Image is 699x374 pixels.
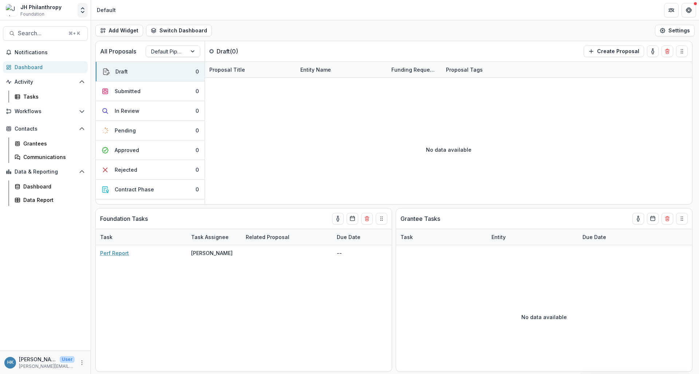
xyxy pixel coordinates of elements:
[487,233,510,241] div: Entity
[146,25,212,36] button: Switch Dashboard
[3,26,88,41] button: Search...
[23,183,82,190] div: Dashboard
[96,229,187,245] div: Task
[647,213,659,224] button: Calendar
[19,355,57,363] p: [PERSON_NAME]
[332,245,387,261] div: --
[196,186,199,193] div: 0
[96,81,205,101] button: Submitted0
[205,66,249,73] div: Proposal Title
[100,47,136,56] p: All Proposals
[115,68,128,75] div: Draft
[23,153,82,161] div: Communications
[96,140,205,160] button: Approved0
[15,126,76,132] span: Contacts
[682,3,696,17] button: Get Help
[332,213,344,224] button: toggle-assigned-to-me
[6,4,17,16] img: JH Philanthropy
[241,229,332,245] div: Related Proposal
[18,30,64,37] span: Search...
[187,233,233,241] div: Task Assignee
[7,360,13,365] div: Hannah Kaplan
[78,3,88,17] button: Open entity switcher
[205,62,296,77] div: Proposal Title
[67,29,82,37] div: ⌘ + K
[196,107,199,115] div: 0
[115,107,139,115] div: In Review
[115,166,137,174] div: Rejected
[332,229,387,245] div: Due Date
[387,62,442,77] div: Funding Requested
[376,213,387,224] button: Drag
[3,61,88,73] a: Dashboard
[521,313,567,321] p: No data available
[442,62,533,77] div: Proposal Tags
[396,229,487,245] div: Task
[655,25,695,36] button: Settings
[96,233,117,241] div: Task
[662,45,673,57] button: Delete card
[20,3,62,11] div: JH Philanthropy
[115,87,141,95] div: Submitted
[15,108,76,115] span: Workflows
[217,47,271,56] p: Draft ( 0 )
[3,123,88,135] button: Open Contacts
[584,45,644,57] button: Create Proposal
[78,358,86,367] button: More
[396,233,417,241] div: Task
[3,106,88,117] button: Open Workflows
[12,151,88,163] a: Communications
[196,146,199,154] div: 0
[664,3,679,17] button: Partners
[12,91,88,103] a: Tasks
[632,213,644,224] button: toggle-assigned-to-me
[442,66,487,73] div: Proposal Tags
[332,233,365,241] div: Due Date
[96,180,205,199] button: Contract Phase0
[578,229,633,245] div: Due Date
[196,166,199,174] div: 0
[347,213,358,224] button: Calendar
[12,180,88,192] a: Dashboard
[296,62,387,77] div: Entity Name
[23,93,82,100] div: Tasks
[400,214,440,223] p: Grantee Tasks
[191,249,233,257] div: [PERSON_NAME]
[241,233,294,241] div: Related Proposal
[95,25,143,36] button: Add Widget
[296,66,335,73] div: Entity Name
[12,194,88,206] a: Data Report
[15,49,85,56] span: Notifications
[487,229,578,245] div: Entity
[426,146,471,154] p: No data available
[387,66,442,73] div: Funding Requested
[187,229,241,245] div: Task Assignee
[20,11,44,17] span: Foundation
[96,121,205,140] button: Pending0
[3,47,88,58] button: Notifications
[3,166,88,178] button: Open Data & Reporting
[96,160,205,180] button: Rejected0
[96,62,205,81] button: Draft0
[15,79,76,85] span: Activity
[662,213,673,224] button: Delete card
[100,249,129,257] a: Perf Report
[361,213,373,224] button: Delete card
[15,169,76,175] span: Data & Reporting
[115,186,154,193] div: Contract Phase
[23,140,82,147] div: Grantees
[12,138,88,150] a: Grantees
[100,214,148,223] p: Foundation Tasks
[60,356,75,363] p: User
[647,45,659,57] button: toggle-assigned-to-me
[94,5,119,15] nav: breadcrumb
[196,87,199,95] div: 0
